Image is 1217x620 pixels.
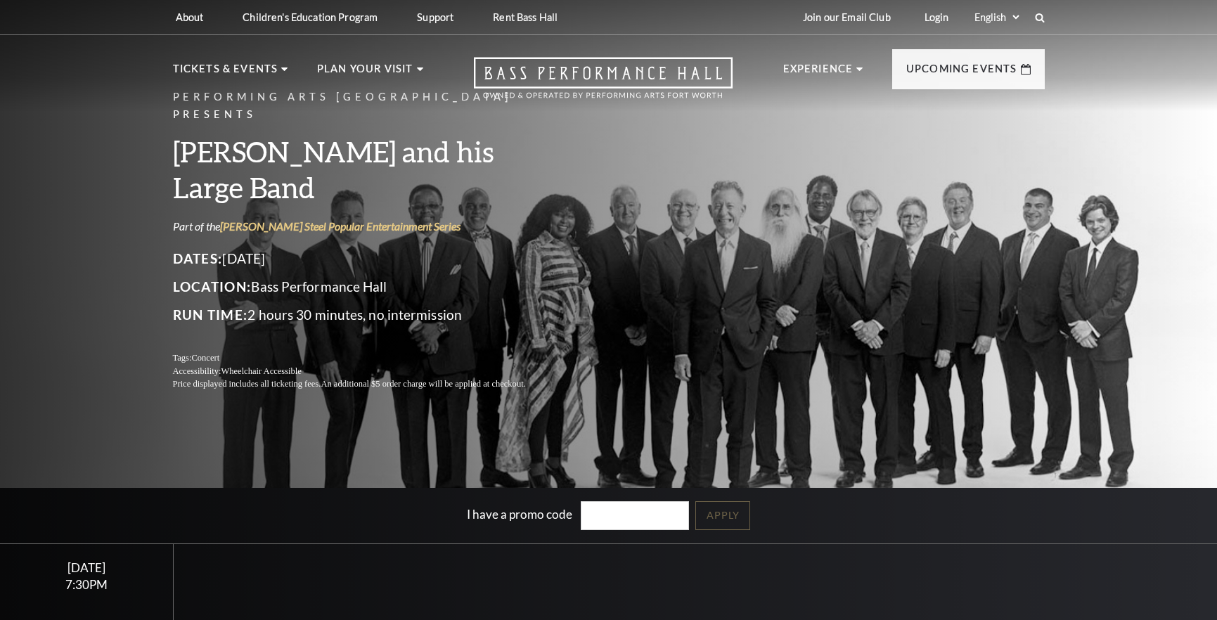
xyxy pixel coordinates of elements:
[173,278,252,295] span: Location:
[493,11,558,23] p: Rent Bass Hall
[173,60,278,86] p: Tickets & Events
[173,365,560,378] p: Accessibility:
[173,247,560,270] p: [DATE]
[906,60,1017,86] p: Upcoming Events
[243,11,378,23] p: Children's Education Program
[173,306,248,323] span: Run Time:
[17,560,157,575] div: [DATE]
[176,11,204,23] p: About
[173,304,560,326] p: 2 hours 30 minutes, no intermission
[173,219,560,234] p: Part of the
[17,579,157,590] div: 7:30PM
[783,60,854,86] p: Experience
[221,366,301,376] span: Wheelchair Accessible
[173,134,560,205] h3: [PERSON_NAME] and his Large Band
[321,379,525,389] span: An additional $5 order charge will be applied at checkout.
[173,351,560,365] p: Tags:
[317,60,413,86] p: Plan Your Visit
[191,353,219,363] span: Concert
[173,377,560,391] p: Price displayed includes all ticketing fees.
[417,11,453,23] p: Support
[220,219,461,233] a: [PERSON_NAME] Steel Popular Entertainment Series
[467,507,572,522] label: I have a promo code
[972,11,1022,24] select: Select:
[173,276,560,298] p: Bass Performance Hall
[173,250,223,266] span: Dates:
